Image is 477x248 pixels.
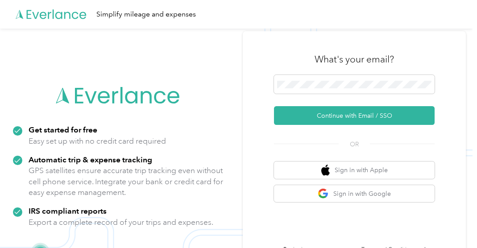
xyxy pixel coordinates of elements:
h3: What's your email? [315,53,394,66]
strong: Get started for free [29,125,97,134]
button: apple logoSign in with Apple [274,161,435,179]
strong: IRS compliant reports [29,206,107,215]
img: google logo [318,188,329,199]
button: google logoSign in with Google [274,185,435,203]
p: Export a complete record of your trips and expenses. [29,217,213,228]
button: Continue with Email / SSO [274,106,435,125]
span: OR [339,140,370,149]
p: GPS satellites ensure accurate trip tracking even without cell phone service. Integrate your bank... [29,165,224,198]
strong: Automatic trip & expense tracking [29,155,152,164]
img: apple logo [321,165,330,176]
div: Simplify mileage and expenses [96,9,196,20]
p: Easy set up with no credit card required [29,136,166,147]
